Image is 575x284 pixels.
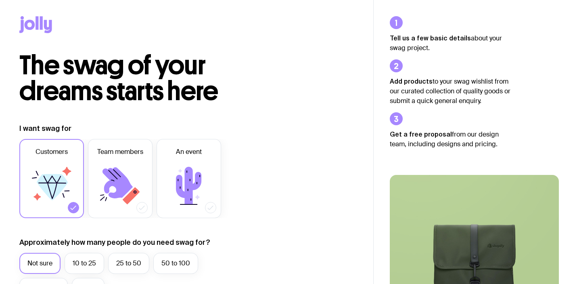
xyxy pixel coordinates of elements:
[390,78,433,85] strong: Add products
[153,253,198,274] label: 50 to 100
[19,124,71,133] label: I want swag for
[108,253,149,274] label: 25 to 50
[19,253,61,274] label: Not sure
[390,76,511,106] p: to your swag wishlist from our curated collection of quality goods or submit a quick general enqu...
[390,129,511,149] p: from our design team, including designs and pricing.
[19,49,218,107] span: The swag of your dreams starts here
[176,147,202,157] span: An event
[65,253,104,274] label: 10 to 25
[390,33,511,53] p: about your swag project.
[390,34,471,42] strong: Tell us a few basic details
[36,147,68,157] span: Customers
[97,147,143,157] span: Team members
[19,238,210,247] label: Approximately how many people do you need swag for?
[390,130,452,138] strong: Get a free proposal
